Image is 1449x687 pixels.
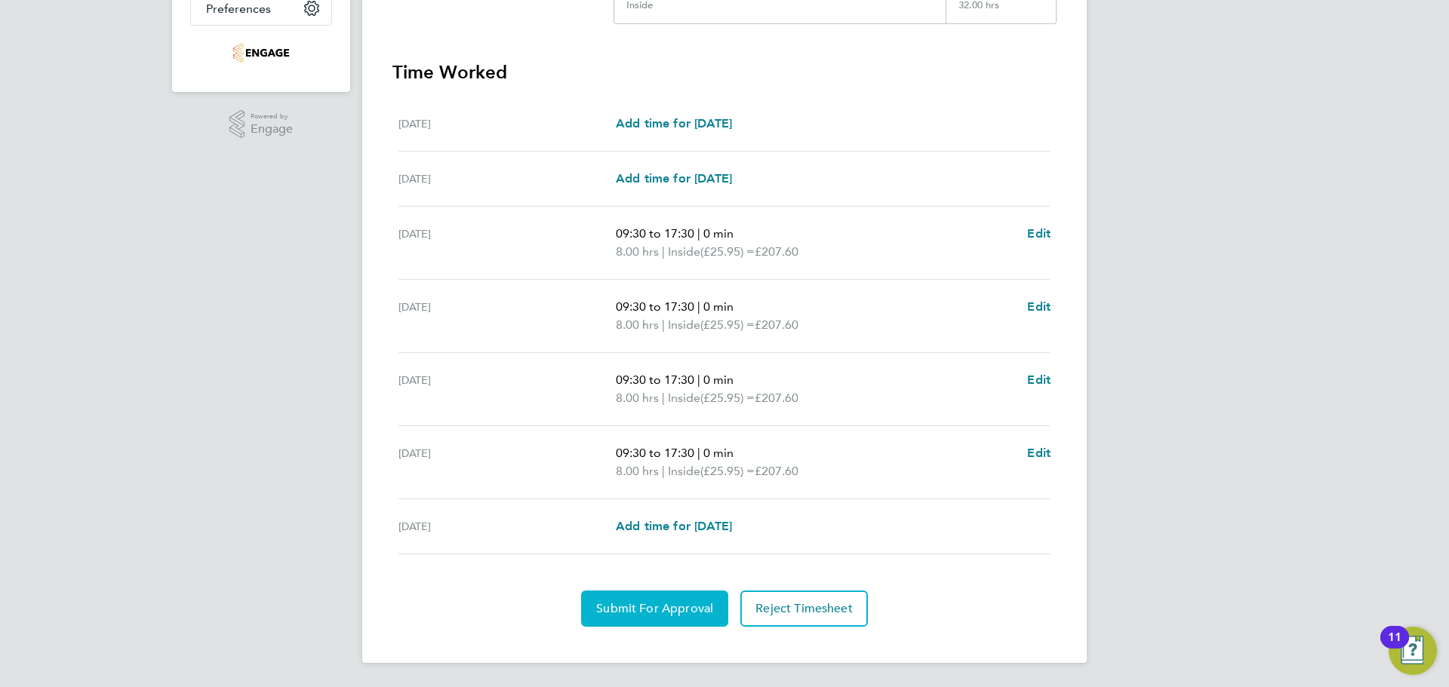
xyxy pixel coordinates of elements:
h3: Time Worked [392,60,1057,84]
span: | [662,391,665,405]
a: Add time for [DATE] [616,517,732,535]
span: Inside [668,316,700,334]
span: Powered by [251,110,293,123]
span: 0 min [703,373,734,387]
div: [DATE] [398,298,616,334]
span: 09:30 to 17:30 [616,226,694,241]
span: (£25.95) = [700,391,755,405]
div: [DATE] [398,170,616,188]
button: Submit For Approval [581,590,728,627]
a: Edit [1027,444,1051,462]
a: Powered byEngage [229,110,294,139]
span: Edit [1027,446,1051,460]
a: Edit [1027,225,1051,243]
span: | [697,299,700,314]
span: 09:30 to 17:30 [616,299,694,314]
a: Go to home page [190,41,332,65]
span: £207.60 [755,317,798,332]
a: Edit [1027,371,1051,389]
span: £207.60 [755,244,798,259]
span: Submit For Approval [596,601,713,616]
span: Edit [1027,226,1051,241]
span: | [697,226,700,241]
span: £207.60 [755,464,798,478]
span: | [697,373,700,387]
span: 8.00 hrs [616,464,659,478]
span: 09:30 to 17:30 [616,373,694,387]
div: [DATE] [398,444,616,480]
span: | [662,317,665,332]
span: 0 min [703,226,734,241]
span: (£25.95) = [700,244,755,259]
a: Add time for [DATE] [616,115,732,133]
span: Add time for [DATE] [616,116,732,130]
span: (£25.95) = [700,464,755,478]
div: [DATE] [398,371,616,407]
span: Inside [668,462,700,480]
div: 11 [1388,637,1401,657]
span: Edit [1027,373,1051,387]
span: 09:30 to 17:30 [616,446,694,460]
a: Add time for [DATE] [616,170,732,188]
span: £207.60 [755,391,798,405]
span: 0 min [703,446,734,460]
a: Edit [1027,298,1051,316]
div: [DATE] [398,517,616,535]
span: | [662,244,665,259]
span: | [662,464,665,478]
div: [DATE] [398,115,616,133]
span: 0 min [703,299,734,314]
span: Inside [668,243,700,261]
span: Preferences [206,2,271,16]
span: Engage [251,123,293,136]
span: Add time for [DATE] [616,171,732,186]
span: 8.00 hrs [616,391,659,405]
span: 8.00 hrs [616,244,659,259]
div: [DATE] [398,225,616,261]
img: teamresourcing-logo-retina.png [232,41,290,65]
span: Inside [668,389,700,407]
span: Reject Timesheet [755,601,853,616]
span: Add time for [DATE] [616,519,732,533]
span: Edit [1027,299,1051,314]
button: Open Resource Center, 11 new notifications [1389,627,1437,675]
span: 8.00 hrs [616,317,659,332]
span: | [697,446,700,460]
span: (£25.95) = [700,317,755,332]
button: Reject Timesheet [740,590,868,627]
